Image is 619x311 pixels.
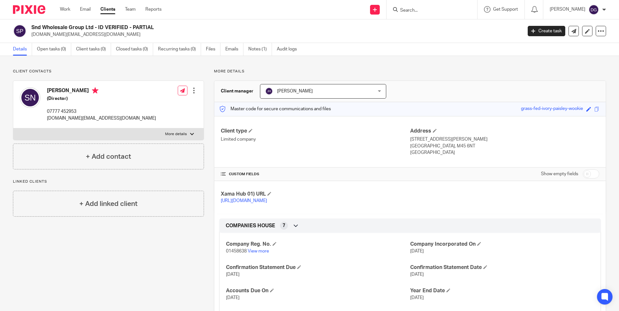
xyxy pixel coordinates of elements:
h4: Xama Hub 01) URL [221,191,410,198]
p: More details [165,132,187,137]
a: Notes (1) [248,43,272,56]
a: [URL][DOMAIN_NAME] [221,198,267,203]
h4: + Add linked client [79,199,138,209]
a: Clients [100,6,115,13]
h4: CUSTOM FIELDS [221,172,410,177]
span: Get Support [493,7,518,12]
a: Recurring tasks (0) [158,43,201,56]
span: [DATE] [226,272,240,277]
div: grass-fed-ivory-paisley-wookie [521,105,583,113]
a: Work [60,6,70,13]
p: More details [214,69,606,74]
span: COMPANIES HOUSE [226,222,275,229]
h4: Company Reg. No. [226,241,410,248]
a: Closed tasks (0) [116,43,153,56]
h4: Accounts Due On [226,287,410,294]
a: Open tasks (0) [37,43,71,56]
a: Client tasks (0) [76,43,111,56]
p: [GEOGRAPHIC_DATA] [410,149,599,156]
h4: Confirmation Statement Date [410,264,594,271]
img: svg%3E [589,5,599,15]
span: [DATE] [410,295,424,300]
p: [PERSON_NAME] [550,6,585,13]
p: [DOMAIN_NAME][EMAIL_ADDRESS][DOMAIN_NAME] [31,31,518,38]
label: Show empty fields [541,171,578,177]
h4: [PERSON_NAME] [47,87,156,95]
h3: Client manager [221,88,253,94]
img: svg%3E [13,24,27,38]
h2: Snd Wholesale Group Ltd - ID VERIFIED - PARTIAL [31,24,421,31]
i: Primary [92,87,98,94]
p: Limited company [221,136,410,143]
h4: Company Incorporated On [410,241,594,248]
input: Search [400,8,458,14]
p: Client contacts [13,69,204,74]
img: svg%3E [265,87,273,95]
p: [STREET_ADDRESS][PERSON_NAME] [410,136,599,143]
p: 07777 452953 [47,108,156,115]
p: [GEOGRAPHIC_DATA], M45 6NT [410,143,599,149]
p: [DOMAIN_NAME][EMAIL_ADDRESS][DOMAIN_NAME] [47,115,156,122]
a: Team [125,6,136,13]
a: Details [13,43,32,56]
span: [DATE] [226,295,240,300]
h5: (Director) [47,95,156,102]
span: 01458638 [226,249,247,253]
img: Pixie [13,5,45,14]
a: Create task [528,26,565,36]
img: svg%3E [20,87,40,108]
h4: Year End Date [410,287,594,294]
a: Reports [145,6,162,13]
span: [DATE] [410,272,424,277]
a: Files [206,43,220,56]
h4: Confirmation Statement Due [226,264,410,271]
a: Audit logs [277,43,302,56]
span: 7 [283,222,285,229]
p: Master code for secure communications and files [219,106,331,112]
h4: Client type [221,128,410,134]
p: Linked clients [13,179,204,184]
h4: + Add contact [86,152,131,162]
a: Email [80,6,91,13]
span: [PERSON_NAME] [277,89,313,93]
a: View more [248,249,269,253]
span: [DATE] [410,249,424,253]
a: Emails [225,43,243,56]
h4: Address [410,128,599,134]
